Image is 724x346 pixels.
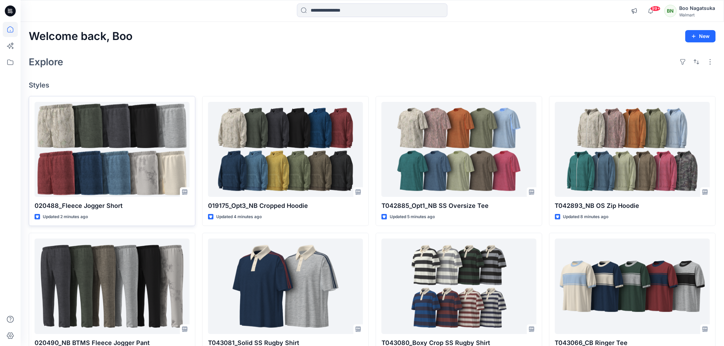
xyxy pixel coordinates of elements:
p: 019175_Opt3_NB Cropped Hoodie [208,201,363,211]
p: 020488_Fleece Jogger Short [35,201,190,211]
a: 020488_Fleece Jogger Short [35,102,190,197]
a: T042885_Opt1_NB SS Oversize Tee [382,102,536,197]
h4: Styles [29,81,716,89]
span: 99+ [650,6,661,11]
button: New [685,30,716,42]
p: Updated 4 minutes ago [216,213,262,221]
a: T043081_Solid SS Rugby Shirt [208,239,363,334]
h2: Explore [29,56,63,67]
h2: Welcome back, Boo [29,30,132,43]
div: Walmart [680,12,715,17]
p: Updated 8 minutes ago [563,213,609,221]
p: Updated 2 minutes ago [43,213,88,221]
a: T043066_CB Ringer Tee [555,239,710,334]
a: T043080_Boxy Crop SS Rugby Shirt [382,239,536,334]
p: T042893_NB OS Zip Hoodie [555,201,710,211]
div: BN [664,5,677,17]
p: Updated 5 minutes ago [390,213,435,221]
div: Boo Nagatsuka [680,4,715,12]
p: T042885_Opt1_NB SS Oversize Tee [382,201,536,211]
a: 019175_Opt3_NB Cropped Hoodie [208,102,363,197]
a: T042893_NB OS Zip Hoodie [555,102,710,197]
a: 020490_NB BTMS Fleece Jogger Pant [35,239,190,334]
